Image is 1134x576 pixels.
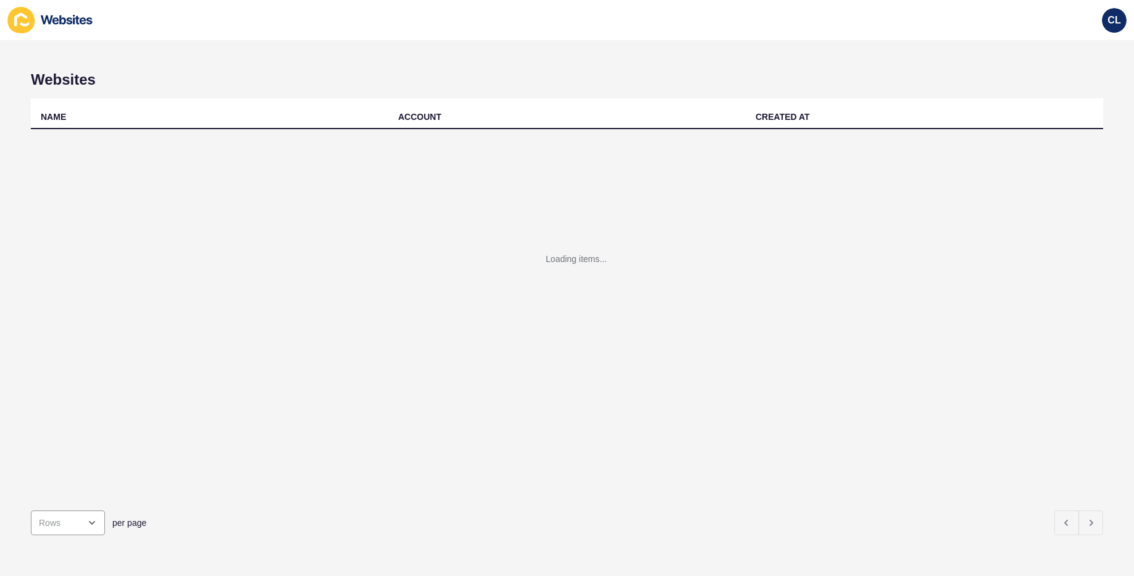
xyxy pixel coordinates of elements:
[41,111,66,123] div: NAME
[31,510,105,535] div: open menu
[31,71,1103,88] h1: Websites
[398,111,441,123] div: ACCOUNT
[1107,14,1120,27] span: CL
[756,111,810,123] div: CREATED AT
[112,517,146,529] span: per page
[546,253,607,265] div: Loading items...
